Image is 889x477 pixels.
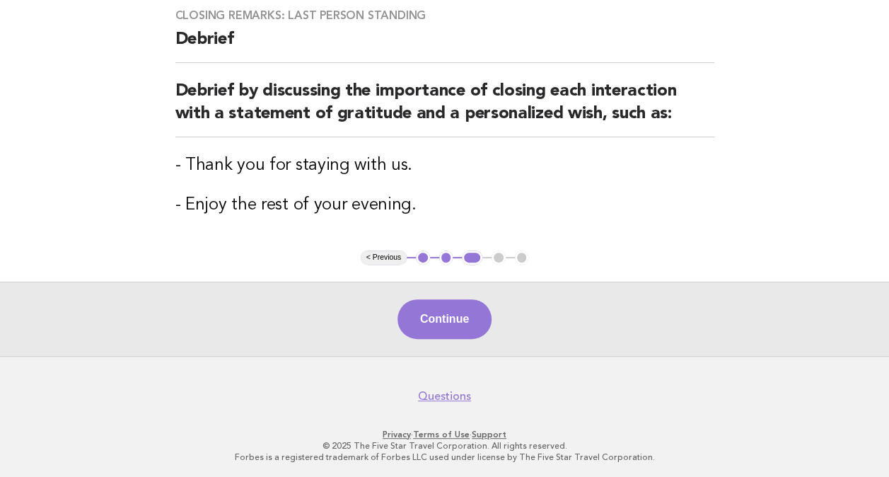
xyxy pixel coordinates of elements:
[20,440,869,452] p: © 2025 The Five Star Travel Corporation. All rights reserved.
[397,299,492,339] button: Continue
[361,251,407,265] button: < Previous
[472,430,506,439] a: Support
[413,430,470,439] a: Terms of Use
[383,430,411,439] a: Privacy
[418,389,471,403] a: Questions
[175,80,714,137] h2: Debrief by discussing the importance of closing each interaction with a statement of gratitude an...
[20,429,869,440] p: · ·
[175,154,714,177] h3: - Thank you for staying with us.
[20,452,869,463] p: Forbes is a registered trademark of Forbes LLC used under license by The Five Star Travel Corpora...
[439,251,453,265] button: 2
[462,251,482,265] button: 3
[175,194,714,217] h3: - Enjoy the rest of your evening.
[416,251,430,265] button: 1
[175,8,714,23] h3: Closing remarks: Last person standing
[175,28,714,63] h2: Debrief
